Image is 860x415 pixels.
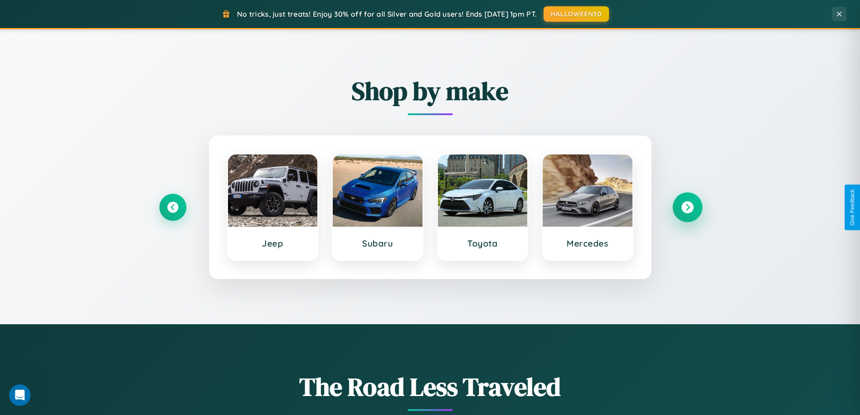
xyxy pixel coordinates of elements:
[159,369,701,404] h1: The Road Less Traveled
[447,238,519,249] h3: Toyota
[237,9,537,19] span: No tricks, just treats! Enjoy 30% off for all Silver and Gold users! Ends [DATE] 1pm PT.
[342,238,414,249] h3: Subaru
[849,189,855,226] div: Give Feedback
[544,6,609,22] button: HALLOWEEN30
[9,384,31,406] iframe: Intercom live chat
[237,238,309,249] h3: Jeep
[552,238,623,249] h3: Mercedes
[159,74,701,108] h2: Shop by make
